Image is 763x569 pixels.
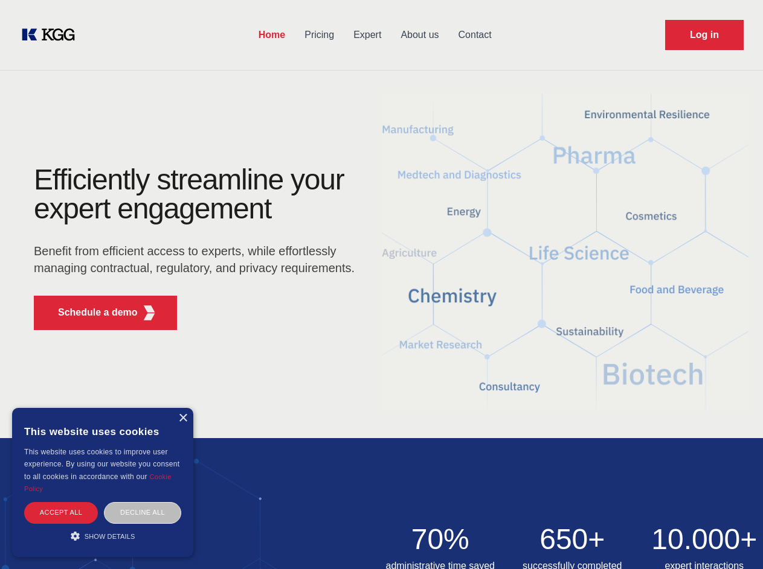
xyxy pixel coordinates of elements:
div: Close [178,414,187,423]
a: Contact [449,19,501,51]
a: Expert [344,19,391,51]
img: KGG Fifth Element RED [142,305,157,320]
div: Accept all [24,502,98,523]
a: Home [249,19,295,51]
div: Show details [24,530,181,542]
img: KGG Fifth Element RED [382,78,749,426]
span: This website uses cookies to improve user experience. By using our website you consent to all coo... [24,448,179,481]
h2: 70% [382,525,500,554]
h1: Efficiently streamline your expert engagement [34,165,362,223]
a: Cookie Policy [24,473,172,492]
div: Decline all [104,502,181,523]
button: Schedule a demoKGG Fifth Element RED [34,296,177,330]
a: Pricing [295,19,344,51]
a: About us [391,19,448,51]
h2: 650+ [513,525,631,554]
a: KOL Knowledge Platform: Talk to Key External Experts (KEE) [19,25,85,45]
a: Request Demo [665,20,744,50]
p: Schedule a demo [58,305,138,320]
p: Benefit from efficient access to experts, while effortlessly managing contractual, regulatory, an... [34,243,362,276]
span: Show details [85,533,135,540]
div: This website uses cookies [24,417,181,446]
